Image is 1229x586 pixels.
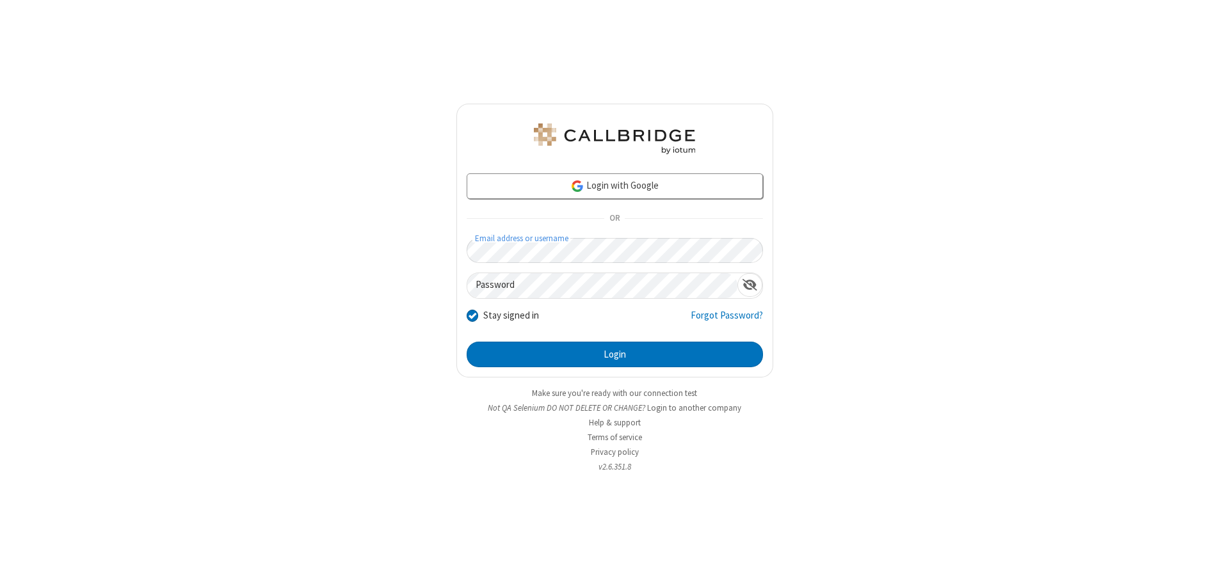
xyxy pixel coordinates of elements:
input: Password [467,273,737,298]
button: Login [467,342,763,367]
input: Email address or username [467,238,763,263]
a: Make sure you're ready with our connection test [532,388,697,399]
li: Not QA Selenium DO NOT DELETE OR CHANGE? [456,402,773,414]
iframe: Chat [1197,553,1219,577]
img: QA Selenium DO NOT DELETE OR CHANGE [531,123,698,154]
a: Privacy policy [591,447,639,457]
div: Show password [737,273,762,297]
a: Login with Google [467,173,763,199]
a: Terms of service [588,432,642,443]
button: Login to another company [647,402,741,414]
img: google-icon.png [570,179,584,193]
a: Help & support [589,417,641,428]
li: v2.6.351.8 [456,461,773,473]
span: OR [604,210,625,228]
label: Stay signed in [483,308,539,323]
a: Forgot Password? [691,308,763,333]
